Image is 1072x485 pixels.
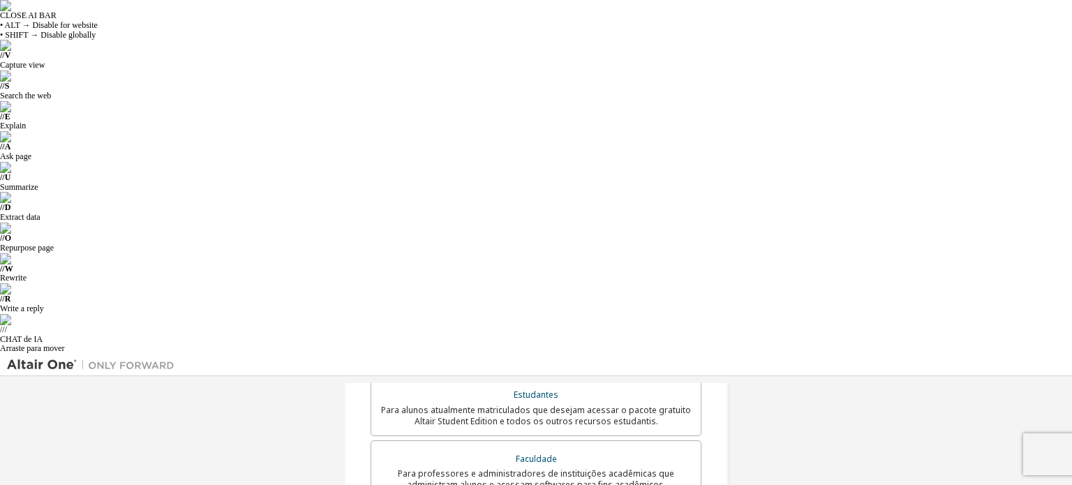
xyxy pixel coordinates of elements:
[381,404,691,427] font: Para alunos atualmente matriculados que desejam acessar o pacote gratuito Altair Student Edition ...
[7,358,181,372] img: Altair Um
[514,389,558,401] font: Estudantes
[5,324,7,334] font: /
[516,453,557,465] font: Faculdade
